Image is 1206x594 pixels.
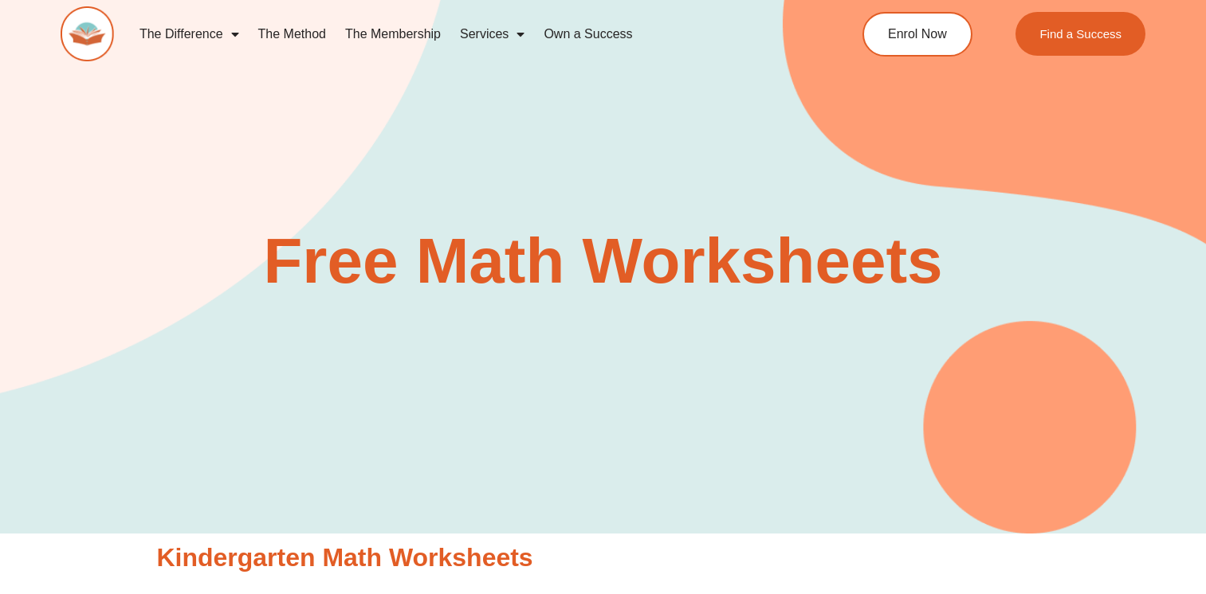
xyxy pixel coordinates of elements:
a: Own a Success [534,16,642,53]
a: The Method [249,16,336,53]
nav: Menu [130,16,800,53]
a: The Difference [130,16,249,53]
a: Enrol Now [862,12,972,57]
span: Enrol Now [888,28,947,41]
a: Services [450,16,534,53]
h2: Free Math Worksheets [149,229,1058,293]
h2: Kindergarten Math Worksheets [157,541,1050,575]
a: The Membership [336,16,450,53]
a: Find a Success [1016,12,1146,56]
span: Find a Success [1040,28,1122,40]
